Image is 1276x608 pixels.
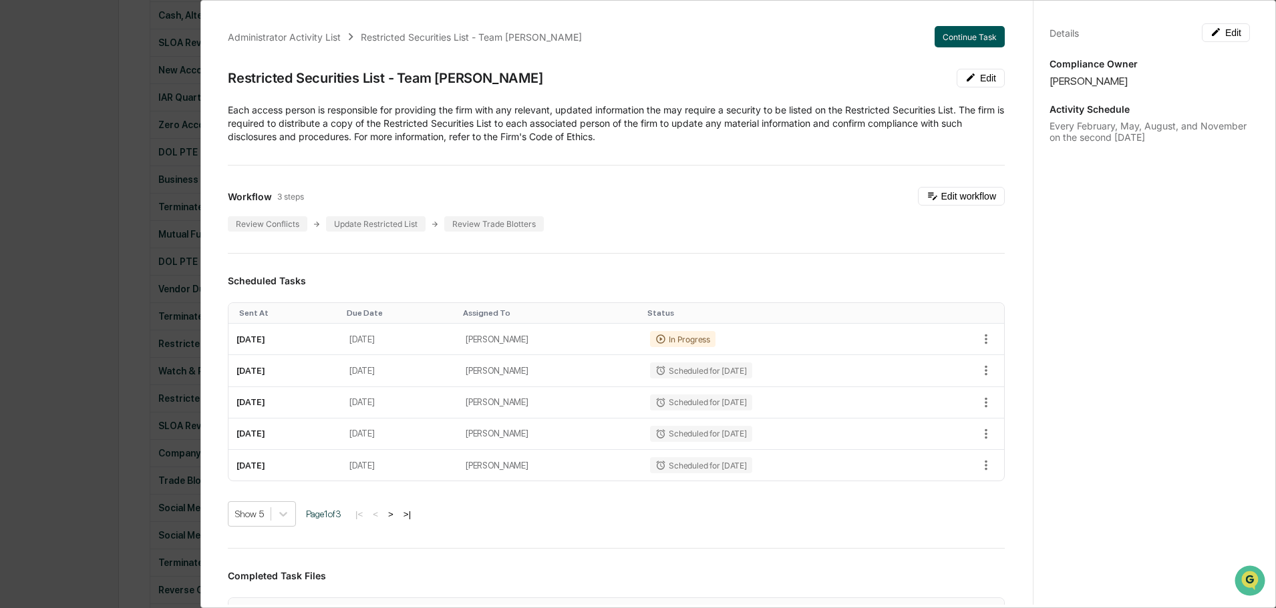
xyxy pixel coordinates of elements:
[1050,120,1250,143] div: Every February, May, August, and November on the second [DATE]
[341,355,458,386] td: [DATE]
[228,324,341,355] td: [DATE]
[1050,75,1250,87] div: [PERSON_NAME]
[133,226,162,236] span: Pylon
[400,509,415,520] button: >|
[277,192,304,202] span: 3 steps
[8,163,92,187] a: 🖐️Preclearance
[650,457,752,473] div: Scheduled for [DATE]
[228,103,1005,143] p: Each access person is responsible for providing the firm with any relevant, updated information t...
[1050,103,1250,115] p: Activity Schedule
[228,216,307,232] div: Review Conflicts
[228,387,341,418] td: [DATE]
[361,31,582,43] div: Restricted Securities List - Team [PERSON_NAME]
[341,324,458,355] td: [DATE]
[957,69,1005,87] button: Edit
[227,106,243,122] button: Start new chat
[341,418,458,450] td: [DATE]
[384,509,397,520] button: >
[458,324,642,355] td: [PERSON_NAME]
[13,28,243,49] p: How can we help?
[1233,564,1269,600] iframe: Open customer support
[650,394,752,410] div: Scheduled for [DATE]
[444,216,544,232] div: Review Trade Blotters
[918,187,1005,206] button: Edit workflow
[341,387,458,418] td: [DATE]
[369,509,382,520] button: <
[347,308,452,318] div: Toggle SortBy
[650,331,715,347] div: In Progress
[27,194,84,207] span: Data Lookup
[94,226,162,236] a: Powered byPylon
[351,509,367,520] button: |<
[8,188,90,212] a: 🔎Data Lookup
[228,418,341,450] td: [DATE]
[92,163,171,187] a: 🗄️Attestations
[228,355,341,386] td: [DATE]
[239,308,336,318] div: Toggle SortBy
[458,450,642,481] td: [PERSON_NAME]
[228,570,1005,581] h3: Completed Task Files
[13,102,37,126] img: 1746055101610-c473b297-6a78-478c-a979-82029cc54cd1
[458,387,642,418] td: [PERSON_NAME]
[1202,23,1250,42] button: Edit
[228,275,1005,286] h3: Scheduled Tasks
[45,115,174,126] div: We're offline, we'll be back soon
[458,418,642,450] td: [PERSON_NAME]
[228,450,341,481] td: [DATE]
[228,31,341,43] div: Administrator Activity List
[326,216,426,232] div: Update Restricted List
[13,195,24,206] div: 🔎
[935,26,1005,47] button: Continue Task
[13,170,24,180] div: 🖐️
[35,61,220,75] input: Clear
[228,191,272,202] span: Workflow
[45,102,219,115] div: Start new chat
[647,308,913,318] div: Toggle SortBy
[228,70,543,86] div: Restricted Securities List - Team [PERSON_NAME]
[1050,58,1250,69] p: Compliance Owner
[341,450,458,481] td: [DATE]
[110,168,166,182] span: Attestations
[97,170,108,180] div: 🗄️
[306,509,341,519] span: Page 1 of 3
[458,355,642,386] td: [PERSON_NAME]
[463,308,637,318] div: Toggle SortBy
[27,168,86,182] span: Preclearance
[650,362,752,378] div: Scheduled for [DATE]
[650,426,752,442] div: Scheduled for [DATE]
[1050,27,1079,39] div: Details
